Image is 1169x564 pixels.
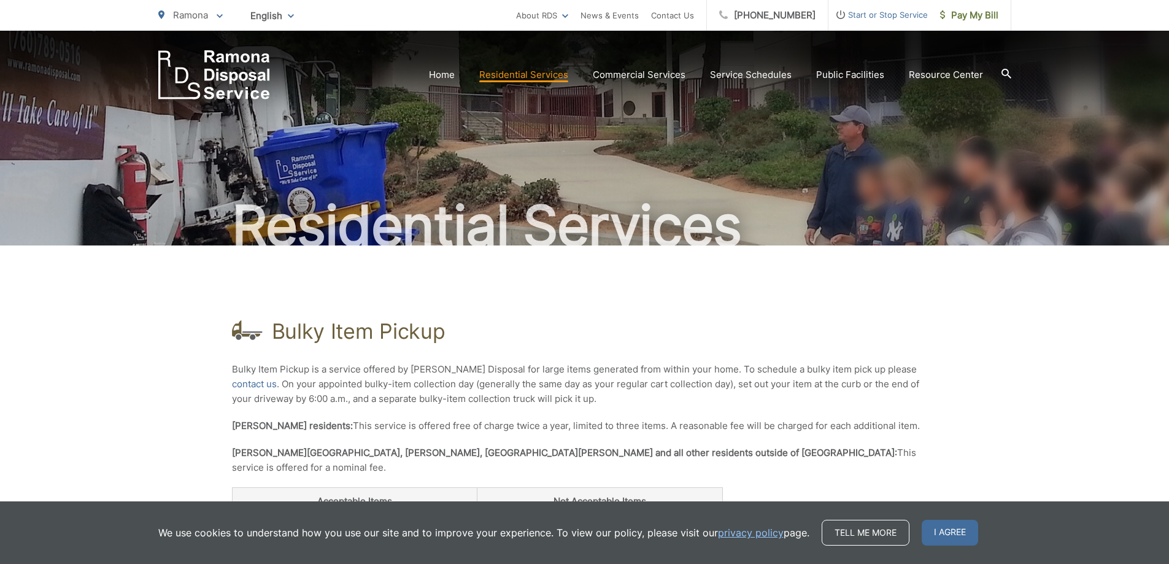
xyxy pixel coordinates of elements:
a: EDCD logo. Return to the homepage. [158,50,270,99]
strong: Not Acceptable Items [554,495,646,507]
a: Commercial Services [593,68,685,82]
strong: Acceptable Items [317,495,392,507]
span: Ramona [173,9,208,21]
a: Public Facilities [816,68,884,82]
span: I agree [922,520,978,546]
h1: Bulky Item Pickup [272,319,446,344]
a: News & Events [581,8,639,23]
h2: Residential Services [158,195,1011,257]
p: Bulky Item Pickup is a service offered by [PERSON_NAME] Disposal for large items generated from w... [232,362,938,406]
a: contact us [232,377,277,392]
strong: [PERSON_NAME][GEOGRAPHIC_DATA], [PERSON_NAME], [GEOGRAPHIC_DATA][PERSON_NAME] and all other resid... [232,447,897,458]
a: Residential Services [479,68,568,82]
a: Service Schedules [710,68,792,82]
a: privacy policy [718,525,784,540]
a: Home [429,68,455,82]
a: Contact Us [651,8,694,23]
p: This service is offered free of charge twice a year, limited to three items. A reasonable fee wil... [232,419,938,433]
span: Pay My Bill [940,8,998,23]
strong: [PERSON_NAME] residents: [232,420,353,431]
span: English [241,5,303,26]
p: We use cookies to understand how you use our site and to improve your experience. To view our pol... [158,525,809,540]
a: About RDS [516,8,568,23]
a: Tell me more [822,520,909,546]
p: This service is offered for a nominal fee. [232,446,938,475]
a: Resource Center [909,68,983,82]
